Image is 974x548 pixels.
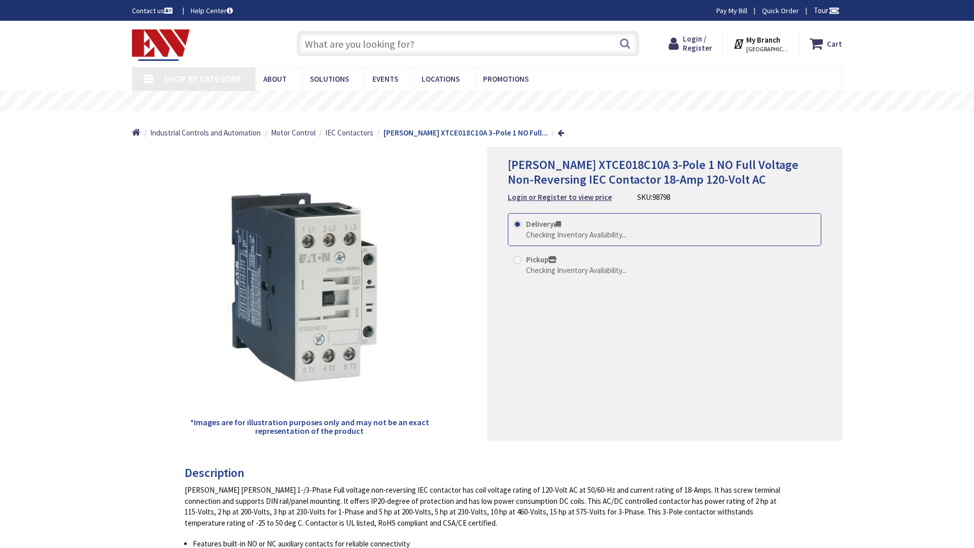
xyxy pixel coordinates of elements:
[810,35,842,53] a: Cart
[508,192,612,202] a: Login or Register to view price
[827,35,842,53] strong: Cart
[263,74,287,84] span: About
[716,6,747,16] a: Pay My Bill
[652,192,670,202] span: 98798
[814,6,840,15] span: Tour
[762,6,799,16] a: Quick Order
[189,418,430,436] h5: *Images are for illustration purposes only and may not be an exact representation of the product
[526,255,556,264] strong: Pickup
[403,96,589,107] rs-layer: Free Same Day Pickup at 19 Locations
[526,229,627,240] div: Checking Inventory Availability...
[297,31,639,56] input: What are you looking for?
[526,219,561,229] strong: Delivery
[191,6,233,16] a: Help Center
[384,128,548,138] strong: [PERSON_NAME] XTCE018C10A 3-Pole 1 NO Full...
[310,74,349,84] span: Solutions
[150,127,261,138] a: Industrial Controls and Automation
[746,35,780,45] strong: My Branch
[189,168,430,410] img: Eaton XTCE018C10A 3-Pole 1 NO Full Voltage Non-Reversing IEC Contactor 18-Amp 120-Volt AC
[163,73,241,85] span: Shop By Category
[185,466,782,479] h3: Description
[683,34,712,53] span: Login / Register
[132,6,175,16] a: Contact us
[669,35,712,53] a: Login / Register
[508,157,798,187] span: [PERSON_NAME] XTCE018C10A 3-Pole 1 NO Full Voltage Non-Reversing IEC Contactor 18-Amp 120-Volt AC
[526,265,627,276] div: Checking Inventory Availability...
[483,74,529,84] span: Promotions
[733,35,789,53] div: My Branch [GEOGRAPHIC_DATA], [GEOGRAPHIC_DATA]
[637,192,670,202] div: SKU:
[271,128,316,138] span: Motor Control
[422,74,460,84] span: Locations
[325,127,373,138] a: IEC Contactors
[746,45,789,53] span: [GEOGRAPHIC_DATA], [GEOGRAPHIC_DATA]
[372,74,398,84] span: Events
[325,128,373,138] span: IEC Contactors
[185,485,782,528] div: [PERSON_NAME] [PERSON_NAME] 1-/3-Phase Full voltage non-reversing IEC contactor has coil voltage ...
[132,29,190,61] img: Electrical Wholesalers, Inc.
[150,128,261,138] span: Industrial Controls and Automation
[271,127,316,138] a: Motor Control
